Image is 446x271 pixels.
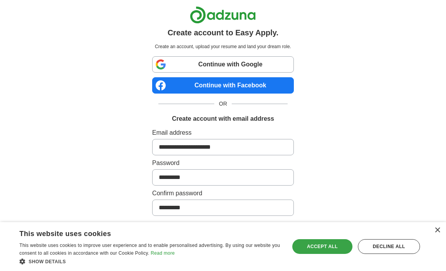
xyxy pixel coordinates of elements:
span: This website uses cookies to improve user experience and to enable personalised advertising. By u... [19,243,280,256]
h1: Create account to Easy Apply. [168,27,279,38]
a: Read more, opens a new window [151,250,175,256]
h1: Create account with email address [172,114,274,123]
div: Decline all [358,239,420,254]
span: Show details [29,259,66,264]
div: Accept all [292,239,352,254]
p: Create an account, upload your resume and land your dream role. [154,43,292,50]
label: Confirm password [152,189,294,198]
div: This website uses cookies [19,227,262,238]
label: Password [152,158,294,168]
label: Email address [152,128,294,137]
span: OR [214,100,232,108]
div: Show details [19,257,281,265]
img: Adzuna logo [190,6,256,24]
div: Close [434,228,440,233]
a: Continue with Google [152,56,294,73]
a: Continue with Facebook [152,77,294,94]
